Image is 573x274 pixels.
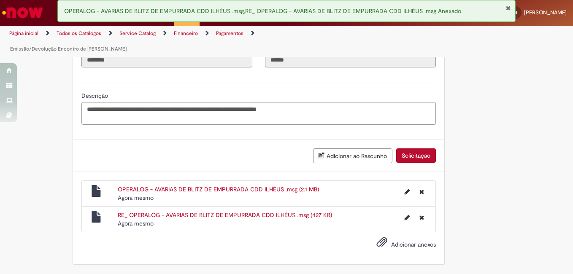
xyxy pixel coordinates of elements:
[118,211,332,219] a: RE_ OPERALOG - AVARIAS DE BLITZ DE EMPURRADA CDD ILHÉUS .msg (427 KB)
[118,220,154,227] span: Agora mesmo
[118,194,154,201] span: Agora mesmo
[216,30,243,37] a: Pagamentos
[265,53,436,67] input: Saldo residual a pagar/Valor a ser devolvido
[374,234,389,254] button: Adicionar anexos
[118,185,319,193] a: OPERALOG - AVARIAS DE BLITZ DE EMPURRADA CDD ILHÉUS .msg (2.1 MB)
[118,194,154,201] time: 30/09/2025 10:35:50
[524,9,567,16] span: [PERSON_NAME]
[391,241,436,248] span: Adicionar anexos
[57,30,101,37] a: Todos os Catálogos
[81,92,110,99] span: Descrição
[400,211,415,224] button: Editar nome de arquivo RE_ OPERALOG - AVARIAS DE BLITZ DE EMPURRADA CDD ILHÉUS .msg
[81,53,252,67] input: Somatório dos montantes dos documentos SAP
[64,7,461,15] span: OPERALOG - AVARIAS DE BLITZ DE EMPURRADA CDD ILHÉUS .msg,RE_ OPERALOG - AVARIAS DE BLITZ DE EMPUR...
[118,220,154,227] time: 30/09/2025 10:35:50
[10,46,127,52] a: Emissão/Devolução Encontro de [PERSON_NAME]
[313,148,392,163] button: Adicionar ao Rascunho
[174,30,198,37] a: Financeiro
[9,30,38,37] a: Página inicial
[6,26,376,57] ul: Trilhas de página
[414,211,429,224] button: Excluir RE_ OPERALOG - AVARIAS DE BLITZ DE EMPURRADA CDD ILHÉUS .msg
[400,185,415,199] button: Editar nome de arquivo OPERALOG - AVARIAS DE BLITZ DE EMPURRADA CDD ILHÉUS .msg
[505,5,511,11] button: Fechar Notificação
[81,102,436,125] textarea: Descrição
[396,148,436,163] button: Solicitação
[414,185,429,199] button: Excluir OPERALOG - AVARIAS DE BLITZ DE EMPURRADA CDD ILHÉUS .msg
[1,4,44,21] img: ServiceNow
[119,30,156,37] a: Service Catalog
